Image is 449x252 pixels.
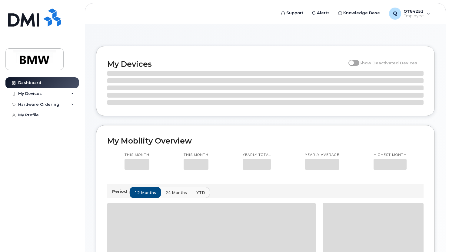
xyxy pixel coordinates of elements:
[196,190,205,195] span: YTD
[165,190,187,195] span: 24 months
[243,153,271,157] p: Yearly total
[125,153,149,157] p: This month
[107,136,424,145] h2: My Mobility Overview
[305,153,339,157] p: Yearly average
[374,153,407,157] p: Highest month
[184,153,208,157] p: This month
[112,189,129,194] p: Period
[348,57,353,62] input: Show Deactivated Devices
[359,60,417,65] span: Show Deactivated Devices
[107,60,345,69] h2: My Devices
